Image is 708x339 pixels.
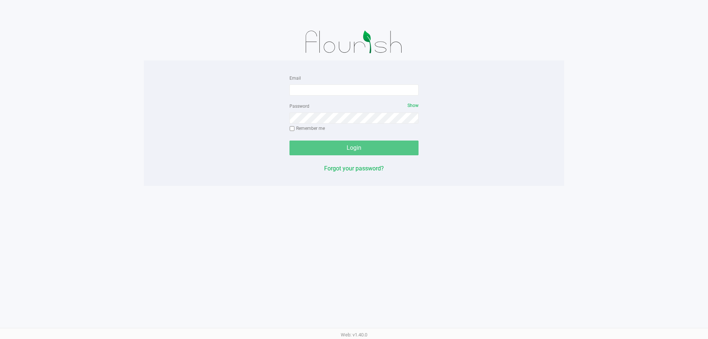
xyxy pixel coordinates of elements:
label: Remember me [289,125,325,132]
label: Password [289,103,309,110]
span: Show [407,103,419,108]
label: Email [289,75,301,82]
input: Remember me [289,126,295,131]
span: Web: v1.40.0 [341,332,367,338]
button: Forgot your password? [324,164,384,173]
